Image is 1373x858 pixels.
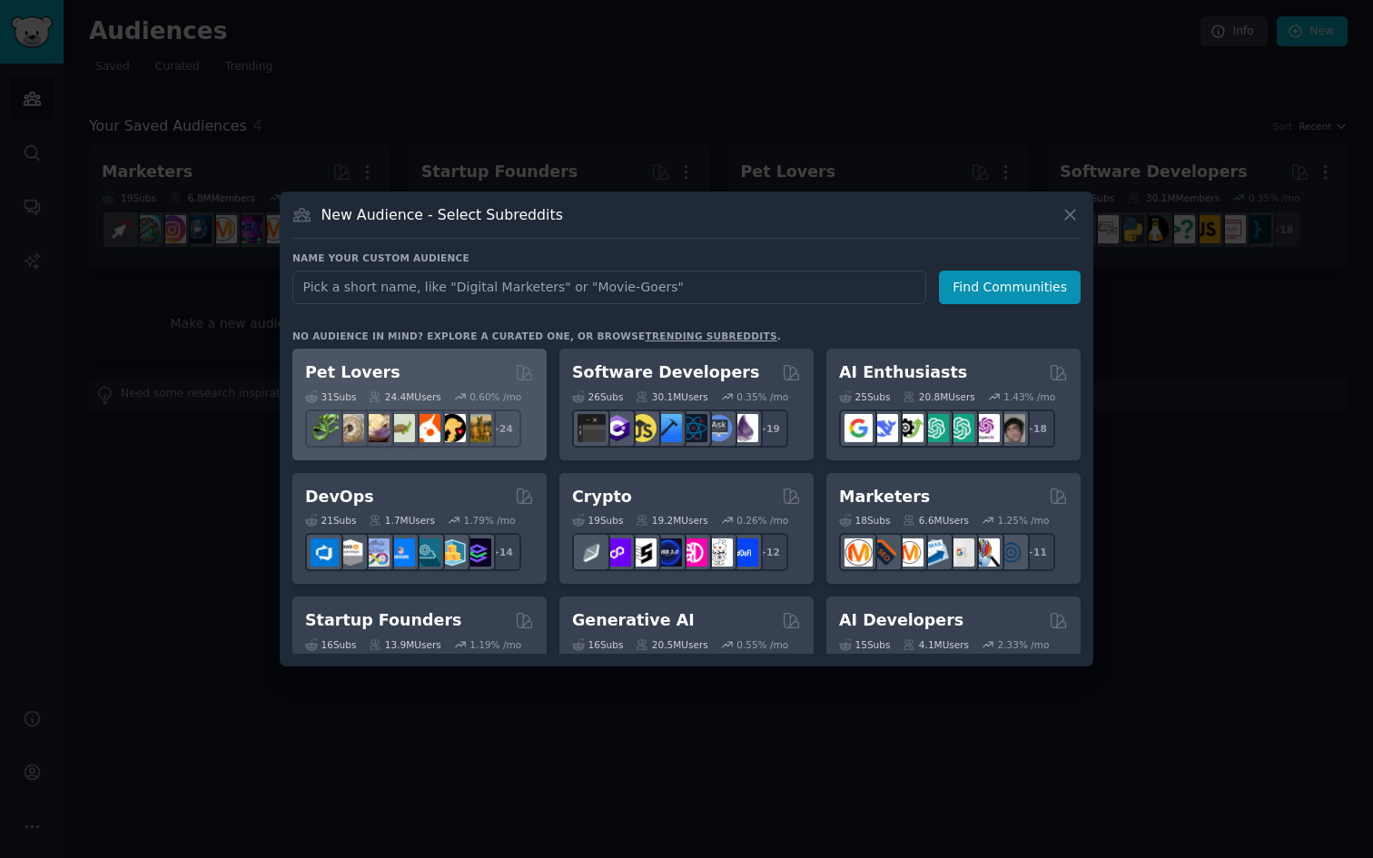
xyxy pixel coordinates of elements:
div: 1.19 % /mo [469,638,521,651]
div: No audience in mind? Explore a curated one, or browse . [292,330,781,342]
img: elixir [730,414,758,442]
img: chatgpt_prompts_ [946,414,974,442]
img: herpetology [311,414,339,442]
h3: Name your custom audience [292,251,1081,264]
img: OpenAIDev [972,414,1000,442]
img: reactnative [679,414,707,442]
img: 0xPolygon [603,538,631,567]
div: 25 Sub s [839,390,890,403]
h2: DevOps [305,486,374,508]
img: AskMarketing [895,538,924,567]
img: chatgpt_promptDesign [921,414,949,442]
div: 0.60 % /mo [469,390,521,403]
div: 2.33 % /mo [998,638,1050,651]
div: 1.25 % /mo [998,514,1050,527]
img: ethstaker [628,538,657,567]
img: PlatformEngineers [463,538,491,567]
img: csharp [603,414,631,442]
div: + 18 [1017,409,1055,448]
div: 20.5M Users [636,638,707,651]
div: 16 Sub s [572,638,623,651]
img: AskComputerScience [705,414,733,442]
div: 0.35 % /mo [736,390,788,403]
h2: Marketers [839,486,930,508]
img: googleads [946,538,974,567]
img: web3 [654,538,682,567]
img: AItoolsCatalog [895,414,924,442]
img: cockatiel [412,414,440,442]
h2: AI Enthusiasts [839,361,967,384]
img: iOSProgramming [654,414,682,442]
img: ArtificalIntelligence [997,414,1025,442]
div: 19.2M Users [636,514,707,527]
div: 19 Sub s [572,514,623,527]
div: 20.8M Users [903,390,974,403]
img: aws_cdk [438,538,466,567]
img: GoogleGeminiAI [845,414,873,442]
div: 21 Sub s [305,514,356,527]
div: 1.7M Users [369,514,435,527]
div: 0.55 % /mo [736,638,788,651]
img: PetAdvice [438,414,466,442]
div: + 19 [750,409,788,448]
div: 15 Sub s [839,638,890,651]
div: 30.1M Users [636,390,707,403]
div: 18 Sub s [839,514,890,527]
img: leopardgeckos [361,414,390,442]
img: Docker_DevOps [361,538,390,567]
h3: New Audience - Select Subreddits [321,205,563,224]
div: 26 Sub s [572,390,623,403]
div: + 11 [1017,533,1055,571]
img: Emailmarketing [921,538,949,567]
img: DevOpsLinks [387,538,415,567]
img: OnlineMarketing [997,538,1025,567]
img: defiblockchain [679,538,707,567]
h2: Software Developers [572,361,759,384]
img: software [578,414,606,442]
img: dogbreed [463,414,491,442]
img: defi_ [730,538,758,567]
h2: Pet Lovers [305,361,400,384]
div: 31 Sub s [305,390,356,403]
img: turtle [387,414,415,442]
h2: AI Developers [839,609,963,632]
img: azuredevops [311,538,339,567]
div: 4.1M Users [903,638,969,651]
h2: Startup Founders [305,609,461,632]
h2: Generative AI [572,609,695,632]
div: 13.9M Users [369,638,440,651]
button: Find Communities [939,271,1081,304]
img: platformengineering [412,538,440,567]
div: 0.26 % /mo [736,514,788,527]
img: AWS_Certified_Experts [336,538,364,567]
div: + 14 [483,533,521,571]
div: + 12 [750,533,788,571]
img: MarketingResearch [972,538,1000,567]
h2: Crypto [572,486,632,508]
img: ethfinance [578,538,606,567]
input: Pick a short name, like "Digital Marketers" or "Movie-Goers" [292,271,926,304]
a: trending subreddits [645,330,776,341]
div: 6.6M Users [903,514,969,527]
div: 1.43 % /mo [1003,390,1055,403]
div: + 24 [483,409,521,448]
img: learnjavascript [628,414,657,442]
img: ballpython [336,414,364,442]
img: bigseo [870,538,898,567]
div: 16 Sub s [305,638,356,651]
img: CryptoNews [705,538,733,567]
div: 24.4M Users [369,390,440,403]
img: DeepSeek [870,414,898,442]
div: 1.79 % /mo [464,514,516,527]
img: content_marketing [845,538,873,567]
